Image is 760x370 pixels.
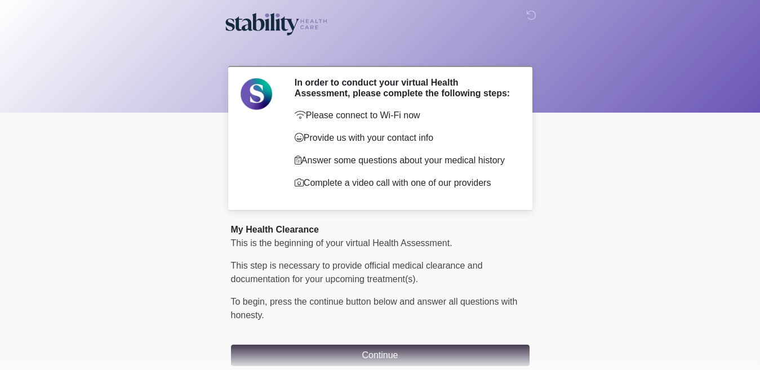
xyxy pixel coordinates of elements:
[295,131,513,145] p: Provide us with your contact info
[231,238,452,248] span: This is the beginning of your virtual Health Assessment.
[231,297,270,306] span: To begin,
[295,176,513,190] p: Complete a video call with one of our providers
[231,345,530,366] button: Continue
[295,154,513,167] p: Answer some questions about your medical history
[220,8,332,37] img: Stability Healthcare Logo
[295,109,513,122] p: Please connect to Wi-Fi now
[295,77,513,99] h2: In order to conduct your virtual Health Assessment, please complete the following steps:
[223,41,538,61] h1: ‎ ‎ ‎
[239,77,273,111] img: Agent Avatar
[231,261,483,284] span: This step is necessary to provide official medical clearance and documentation for your upcoming ...
[231,297,518,320] span: press the continue button below and answer all questions with honesty.
[231,223,530,237] div: My Health Clearance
